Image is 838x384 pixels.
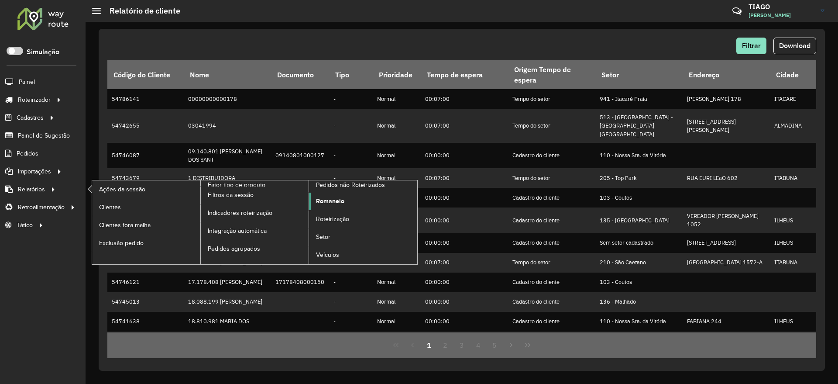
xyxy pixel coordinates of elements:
span: Download [779,42,811,49]
span: Romaneio [316,197,344,206]
td: 110 - Nossa Sra. da Vitória [595,312,683,332]
td: 09.140.801 [PERSON_NAME] DOS SANT [184,143,271,168]
span: Tático [17,221,33,230]
a: Indicadores roteirização [201,204,309,222]
button: Filtrar [736,38,766,54]
td: 00:00:00 [421,332,508,351]
button: Last Page [519,337,536,353]
span: Ações da sessão [99,185,145,194]
td: 136 - Malhado [595,292,683,312]
td: 54741638 [107,312,184,332]
td: 513 - [GEOGRAPHIC_DATA] - [GEOGRAPHIC_DATA] [GEOGRAPHIC_DATA] [595,109,683,143]
td: 103 - Coutos [595,273,683,292]
span: Setor [316,232,330,242]
td: 210 - São Caetano [595,253,683,273]
a: Romaneio [309,193,417,210]
td: 00:00:00 [421,273,508,292]
a: Ações da sessão [92,180,200,198]
span: Painel de Sugestão [18,131,70,140]
td: [STREET_ADDRESS] [683,233,770,253]
td: - [329,168,373,188]
td: - [329,89,373,109]
a: Setor [309,228,417,246]
td: - [329,292,373,312]
td: [PERSON_NAME] 178 [683,89,770,109]
td: 941 - Itacaré Praia [595,89,683,109]
button: 1 [421,337,437,353]
td: 19.718.361 [PERSON_NAME] [184,332,271,351]
td: 54745013 [107,292,184,312]
span: Relatórios [18,185,45,194]
td: 00:07:00 [421,109,508,143]
td: 103 - Coutos [595,188,683,208]
th: Tipo [329,60,373,89]
td: Cadastro do cliente [508,273,595,292]
span: Clientes fora malha [99,221,151,230]
td: Tempo do setor [508,89,595,109]
td: Cadastro do cliente [508,332,595,351]
span: Painel [19,77,35,86]
span: Veículos [316,250,339,259]
span: Importações [18,167,51,176]
td: RUA EURI LEaO 602 [683,168,770,188]
span: Roteirizador [18,95,51,104]
a: Clientes fora malha [92,216,200,234]
td: Cadastro do cliente [508,233,595,253]
td: 00:07:00 [421,253,508,273]
td: 54747085 [107,332,184,351]
label: Simulação [27,47,59,57]
button: Download [773,38,816,54]
td: 00:00:00 [421,208,508,233]
td: - [329,332,373,351]
td: Normal [373,89,421,109]
a: Exclusão pedido [92,234,200,252]
td: - [329,109,373,143]
button: 2 [437,337,453,353]
td: 54746121 [107,273,184,292]
td: 205 - Top Park [595,168,683,188]
td: [STREET_ADDRESS][PERSON_NAME] [683,109,770,143]
td: Cadastro do cliente [508,208,595,233]
td: 00:00:00 [421,233,508,253]
a: Contato Rápido [728,2,746,21]
span: Pedidos agrupados [208,244,260,253]
th: Setor [595,60,683,89]
td: 03041994 [184,109,271,143]
td: - [329,143,373,168]
td: Normal [373,292,421,312]
td: 110 - Nossa Sra. da Vitória [595,143,683,168]
td: 135 - [GEOGRAPHIC_DATA] [595,208,683,233]
td: - [329,273,373,292]
td: Sem setor cadastrado [595,233,683,253]
a: Fator tipo de produto [92,180,309,264]
td: 09140801000127 [271,143,329,168]
button: 5 [487,337,503,353]
td: Normal [373,109,421,143]
h3: TIAGO [749,3,814,11]
td: Cadastro do cliente [508,143,595,168]
td: Cadastro do cliente [508,292,595,312]
th: Origem Tempo de espera [508,60,595,89]
span: Retroalimentação [18,203,65,212]
td: Tempo do setor [508,109,595,143]
td: 00:00:00 [421,292,508,312]
td: 00000000000178 [184,89,271,109]
td: 00:00:00 [421,143,508,168]
a: Pedidos agrupados [201,240,309,258]
td: 54743679 [107,168,184,188]
th: Tempo de espera [421,60,508,89]
a: Filtros da sessão [201,187,309,204]
span: Exclusão pedido [99,239,144,248]
a: Veículos [309,246,417,264]
td: Normal [373,168,421,188]
td: 00:00:00 [421,312,508,332]
td: 00:00:00 [421,188,508,208]
td: FABIANA 244 [683,312,770,332]
td: 1 DISTRIBUIDORA [184,168,271,188]
td: 19718361000104 [271,332,329,351]
h2: Relatório de cliente [101,6,180,16]
button: Next Page [503,337,519,353]
span: Fator tipo de produto [208,180,265,190]
td: 54742655 [107,109,184,143]
td: Normal [373,143,421,168]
